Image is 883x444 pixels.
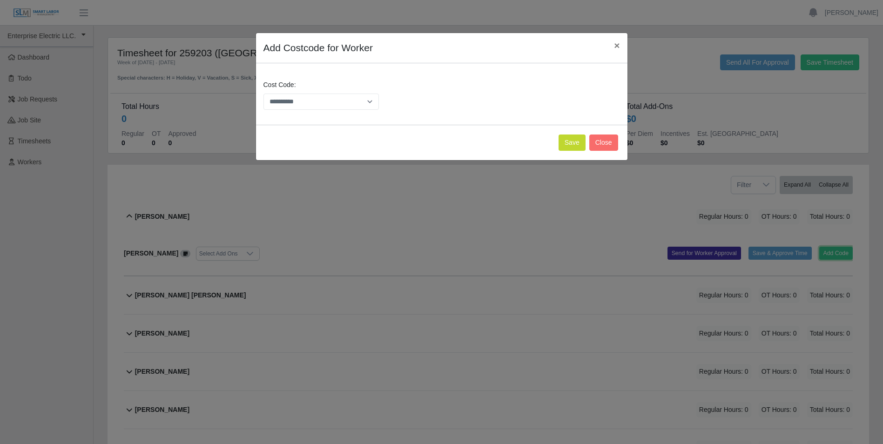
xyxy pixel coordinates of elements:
[614,40,620,51] span: ×
[263,80,296,90] label: Cost Code:
[263,40,373,55] h4: Add Costcode for Worker
[607,33,627,58] button: Close
[559,135,586,151] button: Save
[589,135,618,151] button: Close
